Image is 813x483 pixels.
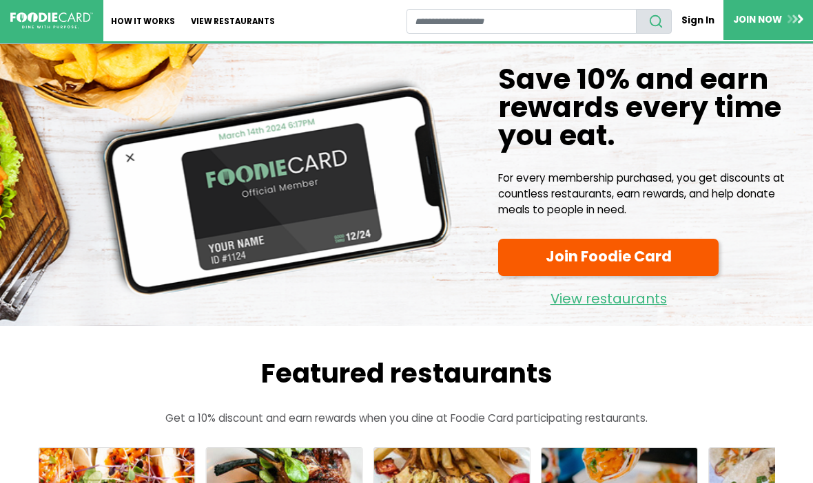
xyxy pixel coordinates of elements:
h1: Save 10% and earn rewards every time you eat. [498,65,803,149]
button: search [636,9,672,34]
img: FoodieCard; Eat, Drink, Save, Donate [10,12,93,29]
a: View restaurants [498,281,719,310]
a: Sign In [672,8,723,32]
p: For every membership purchased, you get discounts at countless restaurants, earn rewards, and hel... [498,171,803,217]
h2: Featured restaurants [10,358,803,389]
p: Get a 10% discount and earn rewards when you dine at Foodie Card participating restaurants. [10,411,803,427]
input: restaurant search [406,9,637,34]
a: Join Foodie Card [498,239,719,276]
